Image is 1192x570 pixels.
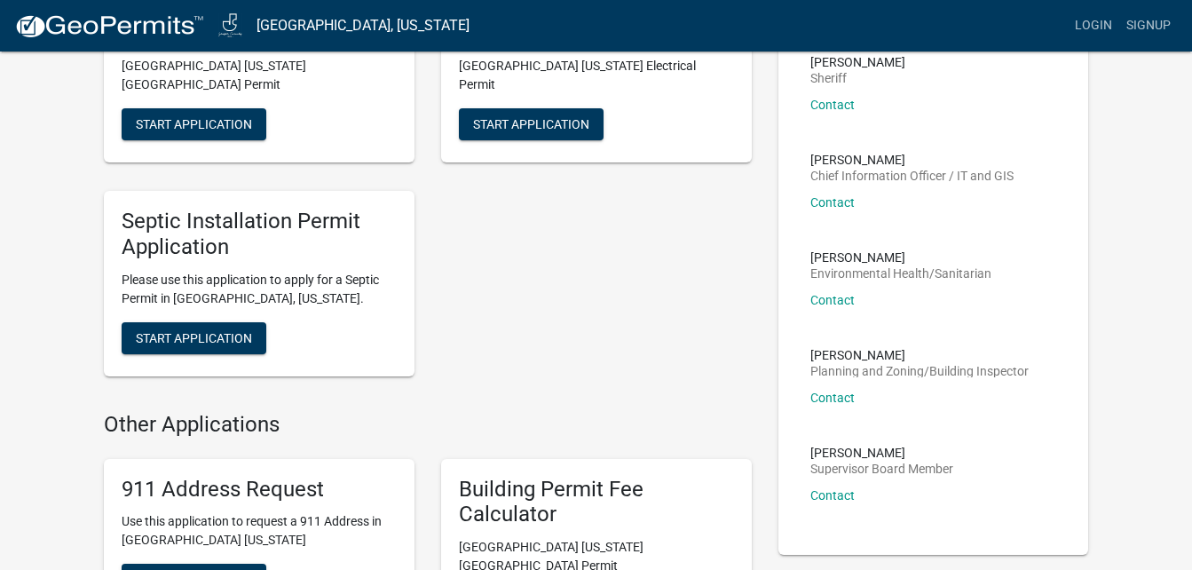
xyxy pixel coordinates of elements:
img: Jasper County, Iowa [218,13,242,37]
span: Start Application [473,117,589,131]
p: Environmental Health/Sanitarian [810,267,991,280]
button: Start Application [122,322,266,354]
span: Start Application [136,330,252,344]
span: Start Application [136,117,252,131]
a: Contact [810,391,855,405]
p: Use this application to request a 911 Address in [GEOGRAPHIC_DATA] [US_STATE] [122,512,397,550]
button: Start Application [122,108,266,140]
a: [GEOGRAPHIC_DATA], [US_STATE] [257,11,470,41]
p: Please use this application to apply for a Septic Permit in [GEOGRAPHIC_DATA], [US_STATE]. [122,271,397,308]
a: Contact [810,195,855,210]
p: [PERSON_NAME] [810,447,953,459]
p: Sheriff [810,72,905,84]
p: [GEOGRAPHIC_DATA] [US_STATE][GEOGRAPHIC_DATA] Permit [122,57,397,94]
a: Contact [810,488,855,503]
p: [PERSON_NAME] [810,251,991,264]
p: Chief Information Officer / IT and GIS [810,170,1014,182]
h5: Building Permit Fee Calculator [459,477,734,528]
p: [GEOGRAPHIC_DATA] [US_STATE] Electrical Permit [459,57,734,94]
h5: Septic Installation Permit Application [122,209,397,260]
a: Contact [810,98,855,112]
p: Supervisor Board Member [810,463,953,475]
a: Contact [810,293,855,307]
p: Planning and Zoning/Building Inspector [810,365,1029,377]
button: Start Application [459,108,604,140]
h5: 911 Address Request [122,477,397,503]
p: [PERSON_NAME] [810,154,1014,166]
a: Signup [1119,9,1178,43]
h4: Other Applications [104,412,752,438]
p: [PERSON_NAME] [810,56,905,68]
p: [PERSON_NAME] [810,349,1029,361]
a: Login [1068,9,1119,43]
